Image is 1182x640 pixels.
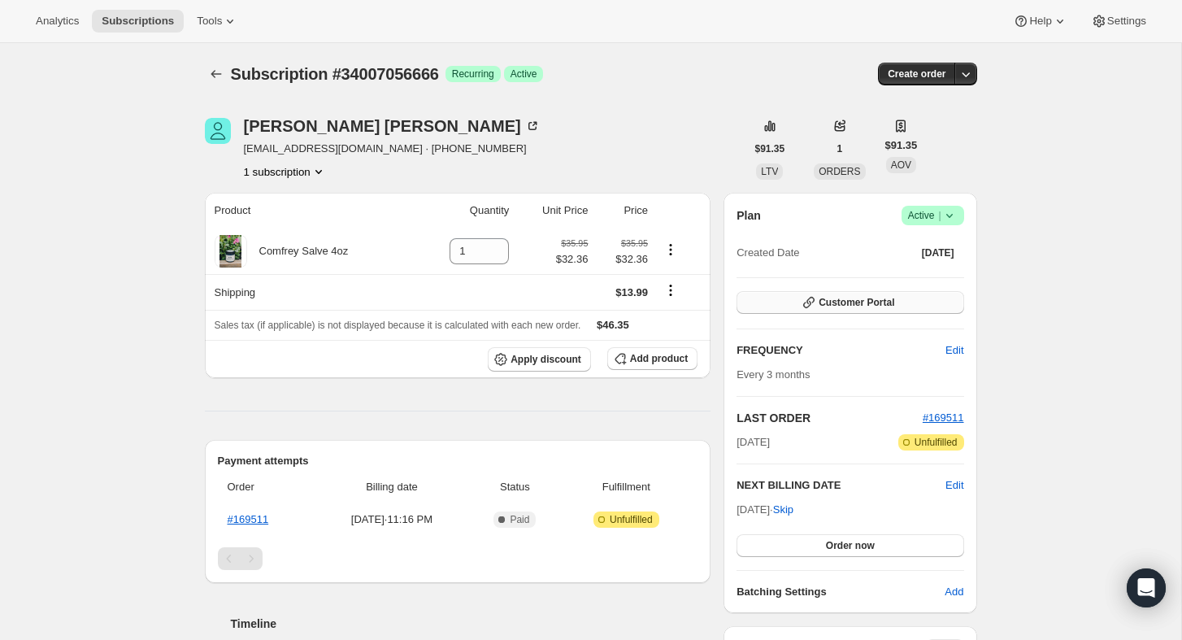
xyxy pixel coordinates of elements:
span: Add [945,584,963,600]
div: Open Intercom Messenger [1127,568,1166,607]
button: Skip [763,497,803,523]
div: Comfrey Salve 4oz [247,243,349,259]
span: $32.36 [556,251,589,268]
th: Quantity [415,193,514,229]
span: $32.36 [598,251,648,268]
span: Paid [510,513,529,526]
button: $91.35 [745,137,795,160]
a: #169511 [923,411,964,424]
button: Help [1003,10,1077,33]
span: Billing date [318,479,465,495]
button: Subscriptions [92,10,184,33]
div: [PERSON_NAME] [PERSON_NAME] [244,118,541,134]
h2: FREQUENCY [737,342,945,359]
span: | [938,209,941,222]
span: $91.35 [755,142,785,155]
th: Order [218,469,314,505]
span: Settings [1107,15,1146,28]
span: AOV [891,159,911,171]
span: Unfulfilled [610,513,653,526]
button: Apply discount [488,347,591,372]
button: Shipping actions [658,281,684,299]
span: ORDERS [819,166,860,177]
button: Edit [945,477,963,494]
span: Recurring [452,67,494,81]
span: Edit [945,342,963,359]
span: [DATE] · 11:16 PM [318,512,465,528]
h2: Timeline [231,616,711,632]
span: Unfulfilled [915,436,958,449]
small: $35.95 [621,238,648,248]
span: Analytics [36,15,79,28]
span: Created Date [737,245,799,261]
button: Product actions [658,241,684,259]
button: #169511 [923,410,964,426]
span: [DATE] [737,434,770,451]
span: [DATE] · [737,503,793,516]
h2: NEXT BILLING DATE [737,477,945,494]
button: Analytics [26,10,89,33]
span: $13.99 [615,286,648,298]
span: $46.35 [597,319,629,331]
button: Add product [607,347,697,370]
span: Customer Portal [819,296,894,309]
span: Help [1029,15,1051,28]
span: Sales tax (if applicable) is not displayed because it is calculated with each new order. [215,320,581,331]
span: LTV [761,166,778,177]
span: Every 3 months [737,368,810,381]
button: Product actions [244,163,327,180]
button: Subscriptions [205,63,228,85]
a: #169511 [228,513,269,525]
button: Settings [1081,10,1156,33]
th: Price [593,193,653,229]
span: Subscription #34007056666 [231,65,439,83]
button: Order now [737,534,963,557]
span: [DATE] [922,246,954,259]
span: Active [908,207,958,224]
span: Status [475,479,554,495]
th: Unit Price [514,193,593,229]
span: Active [511,67,537,81]
th: Shipping [205,274,416,310]
button: [DATE] [912,242,964,264]
span: 1 [837,142,843,155]
h2: Payment attempts [218,453,698,469]
h2: Plan [737,207,761,224]
button: Edit [936,337,973,364]
span: Order now [826,539,875,552]
th: Product [205,193,416,229]
button: Create order [878,63,955,85]
span: Fulfillment [564,479,688,495]
h6: Batching Settings [737,584,945,600]
span: Create order [888,67,945,81]
span: Marlene Bostrom [205,118,231,144]
span: Skip [773,502,793,518]
small: $35.95 [561,238,588,248]
button: Customer Portal [737,291,963,314]
nav: Pagination [218,547,698,570]
h2: LAST ORDER [737,410,923,426]
span: Subscriptions [102,15,174,28]
button: Add [935,579,973,605]
span: Apply discount [511,353,581,366]
span: $91.35 [885,137,918,154]
button: 1 [828,137,853,160]
span: Tools [197,15,222,28]
span: [EMAIL_ADDRESS][DOMAIN_NAME] · [PHONE_NUMBER] [244,141,541,157]
span: Add product [630,352,688,365]
button: Tools [187,10,248,33]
